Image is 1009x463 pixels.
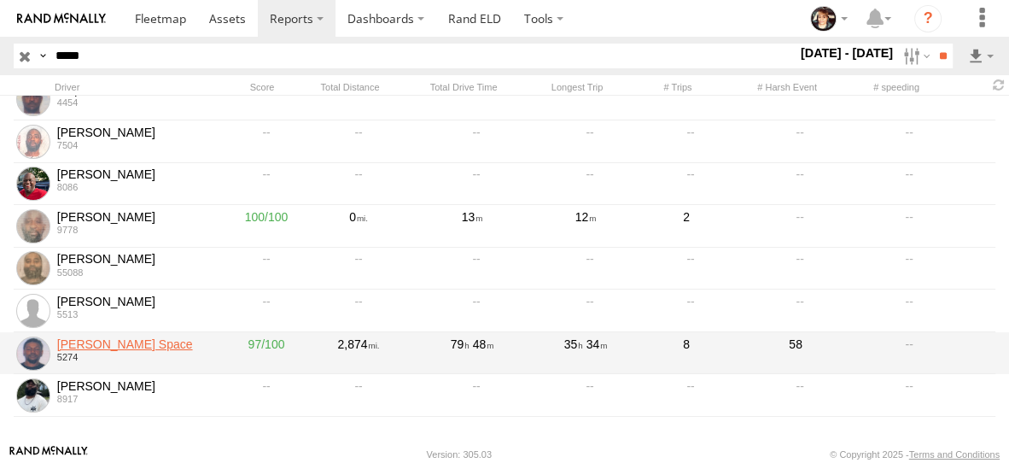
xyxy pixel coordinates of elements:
a: [PERSON_NAME] [57,251,214,267]
a: [PERSON_NAME] Space [57,337,214,352]
div: 7504 [57,140,214,150]
div: 5513 [57,309,214,319]
div: Version: 305.03 [427,449,492,460]
span: 79 [451,337,470,351]
a: Visit our Website [9,446,88,463]
div: Total Drive Time [400,81,528,93]
div: Score [224,81,300,93]
a: [PERSON_NAME] [57,209,214,225]
a: [PERSON_NAME] [57,125,214,140]
div: 58 [744,334,847,373]
div: 4454 [57,97,214,108]
i: ? [914,5,942,32]
div: Driver [55,81,217,93]
div: # Harsh Event [736,81,838,93]
label: Search Filter Options [896,44,933,68]
img: rand-logo.svg [17,13,106,25]
div: Kimberly Robinson [804,6,854,32]
div: # Trips [627,81,729,93]
span: 12 [575,210,597,224]
span: 13 [462,210,483,224]
a: 97 [224,334,309,373]
div: 0 [316,207,401,246]
a: 100 [224,207,309,246]
a: [PERSON_NAME] [57,167,214,182]
div: 9778 [57,225,214,235]
label: [DATE] - [DATE] [797,44,897,62]
label: Search Query [36,44,50,68]
a: 8 [635,334,738,373]
div: 2,874 [316,334,401,373]
span: 35 [564,337,583,351]
div: 8086 [57,182,214,192]
div: Total Distance [307,81,393,93]
a: [PERSON_NAME] [57,378,214,394]
label: Export results as... [966,44,995,68]
span: 48 [473,337,494,351]
div: Longest Trip [534,81,620,93]
div: 5274 [57,352,214,362]
span: Refresh [989,77,1009,93]
a: [PERSON_NAME] [57,294,214,309]
div: # speeding [845,81,948,93]
div: © Copyright 2025 - [830,449,1000,460]
span: 34 [586,337,608,351]
a: 2 [635,207,738,246]
div: 8917 [57,394,214,404]
a: Terms and Conditions [909,449,1000,460]
div: 55088 [57,267,214,278]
